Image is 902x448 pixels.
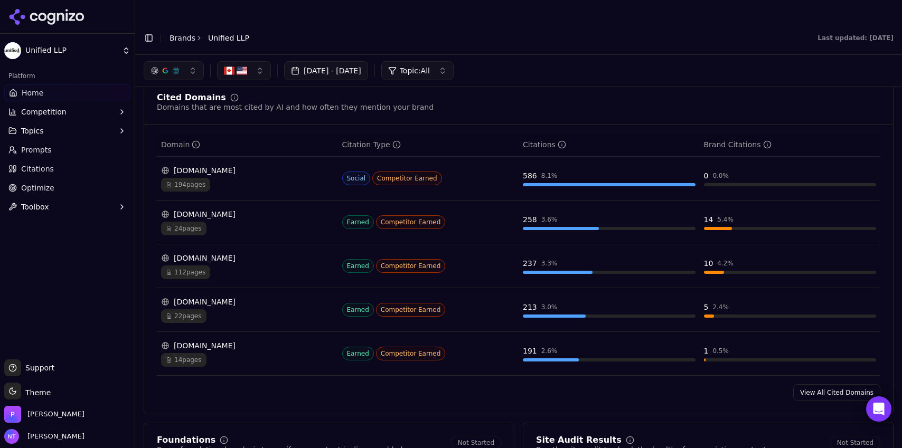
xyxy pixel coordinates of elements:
span: Earned [342,259,374,273]
span: [PERSON_NAME] [23,432,84,441]
div: [DOMAIN_NAME] [161,165,334,176]
span: Topic: All [400,65,430,76]
img: Unified LLP [4,42,21,59]
div: 14 [704,214,713,225]
a: Optimize [4,179,130,196]
button: Open organization switcher [4,406,84,423]
th: citationTypes [338,133,519,157]
div: 0 [704,170,709,181]
div: Cited Domains [157,93,226,102]
div: Platform [4,68,130,84]
span: Perrill [27,409,84,419]
span: 22 pages [161,309,206,323]
div: Brand Citations [704,139,772,150]
span: 112 pages [161,265,210,279]
div: Last updated: [DATE] [818,34,894,42]
div: 10 [704,258,713,269]
div: 3.6 % [541,215,558,224]
div: 0.0 % [712,171,729,180]
button: Open user button [4,429,84,444]
a: Citations [4,160,130,177]
div: Domains that are most cited by AI and how often they mention your brand [157,102,434,112]
th: totalCitationCount [519,133,700,157]
span: 24 pages [161,222,206,235]
div: 3.0 % [541,303,558,311]
a: View All Cited Domains [793,384,880,401]
div: [DOMAIN_NAME] [161,253,334,263]
span: Prompts [21,145,52,155]
span: Theme [21,388,51,397]
span: Competitor Earned [376,303,446,317]
div: [DOMAIN_NAME] [161,340,334,351]
div: Site Audit Results [536,436,622,444]
div: 2.4 % [712,303,729,311]
div: [DOMAIN_NAME] [161,209,334,220]
img: Nate Tower [4,429,19,444]
div: 0.5 % [712,347,729,355]
div: 191 [523,346,537,356]
span: Unified LLP [25,46,118,55]
span: Optimize [21,183,54,193]
div: Domain [161,139,200,150]
span: Competitor Earned [372,171,442,185]
span: 194 pages [161,178,210,192]
img: Perrill [4,406,21,423]
div: Foundations [157,436,215,444]
span: Citations [21,164,54,174]
div: [DOMAIN_NAME] [161,297,334,307]
div: 1 [704,346,709,356]
button: Toolbox [4,198,130,215]
img: US [237,65,247,76]
div: Citations [523,139,566,150]
div: 4.2 % [717,259,734,268]
span: Competitor Earned [376,215,446,229]
a: Prompts [4,141,130,158]
div: 8.1 % [541,171,558,180]
span: Earned [342,303,374,317]
div: 213 [523,302,537,312]
div: 5.4 % [717,215,734,224]
img: CA [224,65,234,76]
div: 5 [704,302,709,312]
div: Citation Type [342,139,401,150]
span: Earned [342,347,374,360]
div: Data table [157,133,880,376]
div: Open Intercom Messenger [866,396,891,422]
span: Competitor Earned [376,347,446,360]
span: Home [22,88,43,98]
div: 586 [523,170,537,181]
button: Topics [4,122,130,139]
span: Competition [21,107,67,117]
nav: breadcrumb [170,33,249,43]
a: Brands [170,34,195,42]
button: Competition [4,103,130,120]
th: brandCitationCount [700,133,881,157]
div: 258 [523,214,537,225]
span: Competitor Earned [376,259,446,273]
span: Social [342,171,371,185]
button: [DATE] - [DATE] [284,61,368,80]
span: Toolbox [21,202,49,212]
span: Support [21,363,54,373]
div: 3.3 % [541,259,558,268]
span: 14 pages [161,353,206,367]
a: Home [4,84,130,101]
div: 237 [523,258,537,269]
div: 2.6 % [541,347,558,355]
span: Unified LLP [208,33,249,43]
span: Earned [342,215,374,229]
th: domain [157,133,338,157]
span: Topics [21,126,44,136]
